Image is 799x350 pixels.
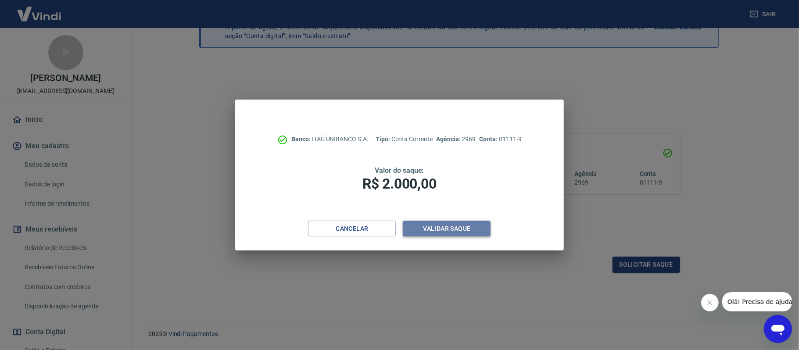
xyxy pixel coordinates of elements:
span: Olá! Precisa de ajuda? [5,6,74,13]
iframe: Mensagem da empresa [722,292,792,311]
p: ITAÚ UNIBANCO S.A. [291,135,369,144]
span: Conta: [479,136,499,143]
span: Tipo: [376,136,391,143]
span: Banco: [291,136,312,143]
button: Cancelar [308,221,396,237]
iframe: Fechar mensagem [701,294,719,311]
p: 01111-9 [479,135,521,144]
iframe: Botão para abrir a janela de mensagens [764,315,792,343]
span: R$ 2.000,00 [362,175,436,192]
p: 2969 [436,135,476,144]
span: Agência: [436,136,462,143]
p: Conta Corrente [376,135,433,144]
span: Valor do saque: [375,166,424,175]
button: Validar saque [403,221,491,237]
